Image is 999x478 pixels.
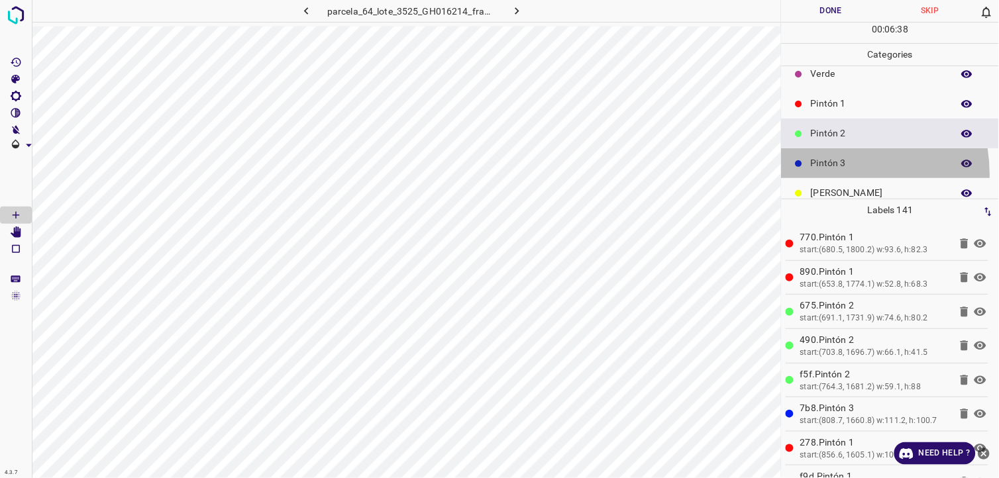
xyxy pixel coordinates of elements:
div: start:(653.8, 1774.1) w:52.8, h:68.3 [800,279,950,291]
p: Categories [782,44,999,66]
div: start:(808.7, 1660.8) w:111.2, h:100.7 [800,415,950,427]
div: Pintón 2 [782,119,999,148]
p: Pintón 3 [811,156,946,170]
button: close-help [976,442,992,465]
h6: parcela_64_lote_3525_GH016214_frame_00274_265098.jpg [327,3,496,22]
div: Verde [782,59,999,89]
div: [PERSON_NAME] [782,178,999,208]
p: 770.Pintón 1 [800,230,950,244]
img: logo [4,3,28,27]
p: 278.Pintón 1 [800,436,950,450]
p: 490.Pintón 2 [800,333,950,347]
div: : : [872,23,908,43]
div: start:(703.8, 1696.7) w:66.1, h:41.5 [800,347,950,359]
p: Pintón 2 [811,126,946,140]
p: 7b8.Pintón 3 [800,401,950,415]
div: start:(691.1, 1731.9) w:74.6, h:80.2 [800,312,950,324]
p: Pintón 1 [811,97,946,111]
p: Verde [811,67,946,81]
div: start:(856.6, 1605.1) w:104.2, h:75.3 [800,450,950,461]
div: Pintón 3 [782,148,999,178]
p: [PERSON_NAME] [811,186,946,200]
p: 00 [872,23,882,36]
p: f5f.Pintón 2 [800,367,950,381]
a: Need Help ? [894,442,976,465]
p: 890.Pintón 1 [800,265,950,279]
p: 38 [898,23,908,36]
div: start:(680.5, 1800.2) w:93.6, h:82.3 [800,244,950,256]
p: 675.Pintón 2 [800,299,950,312]
div: 4.3.7 [1,467,21,478]
div: Pintón 1 [782,89,999,119]
p: Labels 141 [786,199,995,221]
p: 06 [885,23,896,36]
div: start:(764.3, 1681.2) w:59.1, h:88 [800,381,950,393]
